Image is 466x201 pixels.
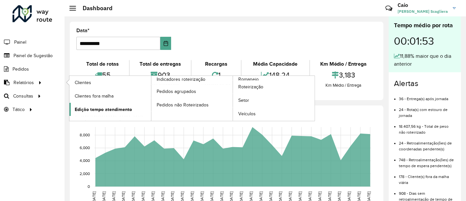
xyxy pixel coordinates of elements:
div: 11,88% maior que o dia anterior [394,52,456,68]
li: 24 - Retroalimentação(ões) de coordenadas pendente(s) [399,135,456,152]
text: 2,000 [80,171,90,176]
button: Choose Date [160,37,171,50]
span: Edição tempo atendimento [75,106,132,113]
div: 148,24 [243,68,308,82]
text: 6,000 [80,146,90,150]
span: Romaneio [238,76,259,83]
label: Data [76,27,90,34]
span: Clientes fora malha [75,93,114,100]
a: Clientes fora malha [69,89,151,102]
div: Km Médio / Entrega [312,60,375,68]
span: Clientes [75,79,91,86]
div: Total de entregas [131,60,190,68]
text: 0 [88,184,90,189]
span: Pedidos não Roteirizados [157,101,209,108]
a: Veículos [233,107,315,121]
span: Setor [238,97,249,104]
a: Indicadores roteirização [69,76,233,121]
li: 178 - Cliente(s) fora da malha viária [399,169,456,186]
li: 36 - Entrega(s) após jornada [399,91,456,102]
a: Romaneio [151,76,315,121]
div: 3,183 [312,68,375,82]
h2: Dashboard [76,5,113,12]
a: Edição tempo atendimento [69,103,151,116]
a: Pedidos não Roteirizados [151,98,233,111]
a: Clientes [69,76,151,89]
a: Contato Rápido [382,1,396,15]
div: Tempo médio por rota [394,21,456,30]
a: Setor [233,94,315,107]
span: Pedidos [13,66,29,73]
div: 1 [193,68,239,82]
span: Pedidos agrupados [157,88,196,95]
div: Km Médio / Entrega [312,82,375,89]
div: 903 [131,68,190,82]
div: Recargas [193,60,239,68]
span: Veículos [238,110,256,117]
div: 00:01:53 [394,30,456,52]
span: Indicadores roteirização [157,76,205,83]
text: 4,000 [80,159,90,163]
div: Média Capacidade [243,60,308,68]
div: 55 [78,68,127,82]
h4: Alertas [394,79,456,88]
h3: Caio [398,2,448,8]
div: Total de rotas [78,60,127,68]
span: Consultas [13,93,33,100]
span: Painel [14,39,26,46]
span: Painel de Sugestão [13,52,53,59]
text: 8,000 [80,133,90,137]
a: Pedidos agrupados [151,85,233,98]
a: Roteirização [233,80,315,94]
li: 24 - Rota(s) com estouro de jornada [399,102,456,119]
span: Relatórios [13,79,34,86]
span: [PERSON_NAME] Scagliera [398,9,448,14]
li: 18.407,56 kg - Total de peso não roteirizado [399,119,456,135]
span: Roteirização [238,83,263,90]
span: Tático [13,106,25,113]
li: 748 - Retroalimentação(ões) de tempo de espera pendente(s) [399,152,456,169]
